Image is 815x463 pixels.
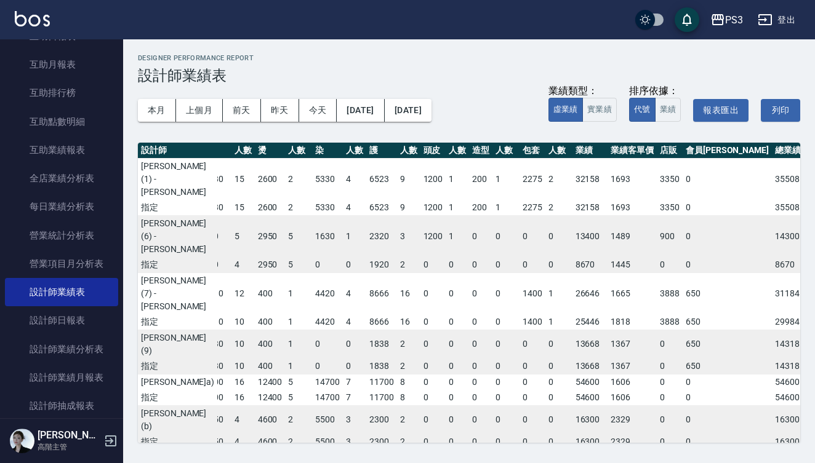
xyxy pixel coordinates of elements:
[545,434,572,450] td: 0
[366,390,397,406] td: 11700
[572,374,608,390] td: 54600
[492,374,520,390] td: 0
[312,257,343,273] td: 0
[545,330,572,358] td: 0
[520,405,545,434] td: 0
[312,200,343,216] td: 5330
[772,257,808,273] td: 8670
[138,374,217,390] td: [PERSON_NAME]a)
[312,272,343,314] td: 4420
[572,215,608,257] td: 13400
[772,314,808,330] td: 29984
[343,374,366,390] td: 7
[545,215,572,257] td: 0
[138,405,217,434] td: [PERSON_NAME](b)
[446,158,469,200] td: 1
[231,200,255,216] td: 15
[420,330,446,358] td: 0
[772,358,808,374] td: 14318
[683,434,772,450] td: 0
[548,85,617,98] div: 業績類型：
[608,257,657,273] td: 1445
[657,330,683,358] td: 0
[469,257,492,273] td: 0
[420,272,446,314] td: 0
[312,374,343,390] td: 14700
[772,330,808,358] td: 14318
[343,390,366,406] td: 7
[761,99,800,122] button: 列印
[608,434,657,450] td: 2329
[285,405,312,434] td: 2
[446,434,469,450] td: 0
[520,257,545,273] td: 0
[469,358,492,374] td: 0
[255,158,286,200] td: 2600
[5,363,118,392] a: 設計師業績月報表
[753,9,800,31] button: 登出
[446,374,469,390] td: 0
[772,158,808,200] td: 35508
[138,99,176,122] button: 本月
[683,330,772,358] td: 650
[492,272,520,314] td: 0
[343,143,366,159] th: 人數
[545,200,572,216] td: 2
[572,143,608,159] th: 業績
[285,200,312,216] td: 2
[693,99,749,122] button: 報表匯出
[397,314,420,330] td: 16
[343,200,366,216] td: 4
[657,358,683,374] td: 0
[231,374,255,390] td: 16
[255,374,286,390] td: 12400
[725,12,743,28] div: PS3
[492,257,520,273] td: 0
[446,314,469,330] td: 0
[285,390,312,406] td: 5
[545,405,572,434] td: 0
[469,434,492,450] td: 0
[520,358,545,374] td: 0
[366,272,397,314] td: 8666
[397,272,420,314] td: 16
[772,143,808,159] th: 總業績
[683,200,772,216] td: 0
[138,257,217,273] td: 指定
[582,98,617,122] button: 實業績
[397,158,420,200] td: 9
[608,330,657,358] td: 1367
[520,330,545,358] td: 0
[545,272,572,314] td: 1
[231,215,255,257] td: 5
[366,358,397,374] td: 1838
[285,257,312,273] td: 5
[312,330,343,358] td: 0
[285,374,312,390] td: 5
[420,158,446,200] td: 1200
[285,158,312,200] td: 2
[223,99,261,122] button: 前天
[231,390,255,406] td: 16
[5,79,118,107] a: 互助排行榜
[138,330,217,358] td: [PERSON_NAME] (9)
[572,272,608,314] td: 26646
[343,434,366,450] td: 3
[629,98,656,122] button: 代號
[545,314,572,330] td: 1
[312,215,343,257] td: 1630
[469,374,492,390] td: 0
[608,272,657,314] td: 1665
[492,405,520,434] td: 0
[10,429,34,453] img: Person
[397,405,420,434] td: 2
[5,50,118,79] a: 互助月報表
[572,158,608,200] td: 32158
[285,272,312,314] td: 1
[397,257,420,273] td: 2
[397,200,420,216] td: 9
[446,272,469,314] td: 0
[675,7,699,32] button: save
[772,272,808,314] td: 31184
[285,358,312,374] td: 1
